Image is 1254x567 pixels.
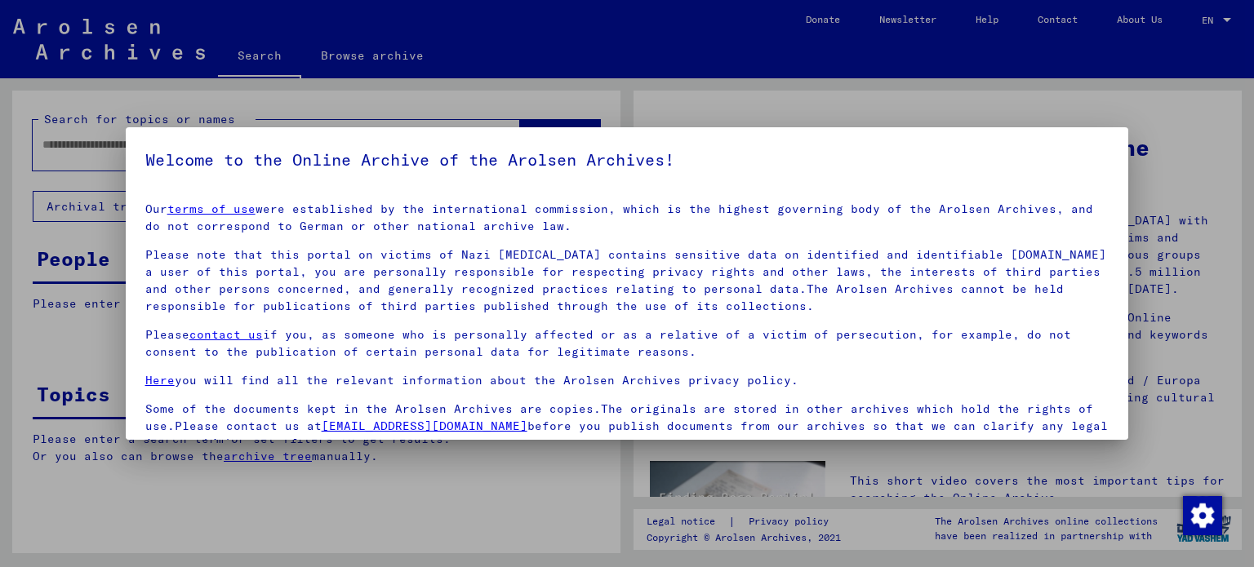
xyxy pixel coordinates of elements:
a: [EMAIL_ADDRESS][DOMAIN_NAME] [322,419,527,433]
a: contact us [189,327,263,342]
p: Please if you, as someone who is personally affected or as a relative of a victim of persecution,... [145,326,1109,361]
a: Here [145,373,175,388]
a: terms of use [167,202,256,216]
p: Our were established by the international commission, which is the highest governing body of the ... [145,201,1109,235]
img: Change consent [1183,496,1222,535]
h5: Welcome to the Online Archive of the Arolsen Archives! [145,147,1109,173]
p: Some of the documents kept in the Arolsen Archives are copies.The originals are stored in other a... [145,401,1109,452]
p: you will find all the relevant information about the Arolsen Archives privacy policy. [145,372,1109,389]
p: Please note that this portal on victims of Nazi [MEDICAL_DATA] contains sensitive data on identif... [145,246,1109,315]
